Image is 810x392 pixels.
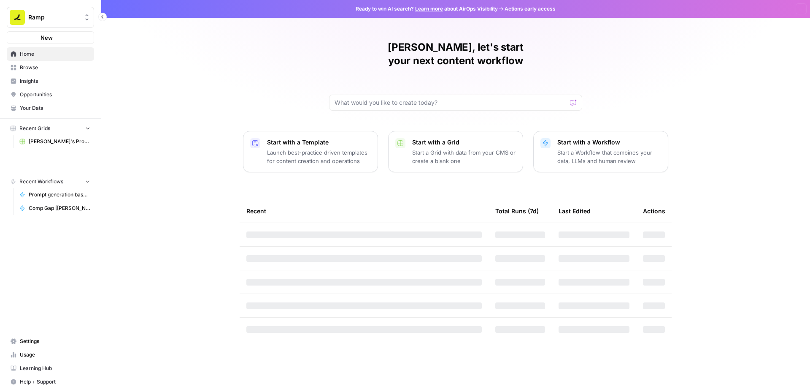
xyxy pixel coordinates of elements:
a: Learn more [415,5,443,12]
span: Recent Grids [19,125,50,132]
a: Home [7,47,94,61]
span: Recent Workflows [19,178,63,185]
span: Browse [20,64,90,71]
div: Total Runs (7d) [495,199,539,223]
a: [PERSON_NAME]'s Profound Prompts [16,135,94,148]
a: Learning Hub [7,362,94,375]
a: Opportunities [7,88,94,101]
span: Insights [20,77,90,85]
button: Recent Workflows [7,175,94,188]
a: Your Data [7,101,94,115]
p: Start a Workflow that combines your data, LLMs and human review [557,148,661,165]
button: Start with a WorkflowStart a Workflow that combines your data, LLMs and human review [533,131,668,172]
span: Your Data [20,104,90,112]
button: Recent Grids [7,122,94,135]
p: Start a Grid with data from your CMS or create a blank one [412,148,516,165]
span: Home [20,50,90,58]
a: Settings [7,335,94,348]
button: Workspace: Ramp [7,7,94,28]
button: Start with a TemplateLaunch best-practice driven templates for content creation and operations [243,131,378,172]
span: Settings [20,338,90,345]
a: Usage [7,348,94,362]
span: Opportunities [20,91,90,98]
span: Comp Gap [[PERSON_NAME]'s Verison] [29,204,90,212]
a: Prompt generation based on URL v1 [16,188,94,201]
p: Start with a Template [267,138,371,147]
div: Last Edited [559,199,591,223]
button: Help + Support [7,375,94,389]
p: Launch best-practice driven templates for content creation and operations [267,148,371,165]
a: Comp Gap [[PERSON_NAME]'s Verison] [16,201,94,215]
span: Actions early access [505,5,556,13]
h1: [PERSON_NAME], let's start your next content workflow [329,41,582,68]
span: Help + Support [20,378,90,386]
img: Ramp Logo [10,10,25,25]
span: New [40,33,53,42]
span: Ramp [28,13,79,22]
a: Insights [7,74,94,88]
span: Ready to win AI search? about AirOps Visibility [356,5,498,13]
span: [PERSON_NAME]'s Profound Prompts [29,138,90,145]
input: What would you like to create today? [335,98,567,107]
div: Recent [246,199,482,223]
button: Start with a GridStart a Grid with data from your CMS or create a blank one [388,131,523,172]
span: Prompt generation based on URL v1 [29,191,90,199]
p: Start with a Grid [412,138,516,147]
a: Browse [7,61,94,74]
span: Learning Hub [20,365,90,372]
div: Actions [643,199,665,223]
p: Start with a Workflow [557,138,661,147]
button: New [7,31,94,44]
span: Usage [20,351,90,359]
